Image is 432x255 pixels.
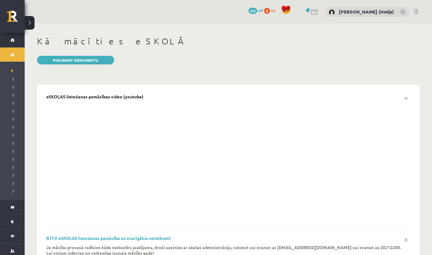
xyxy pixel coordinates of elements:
[249,8,263,13] a: 222 mP
[46,235,171,241] a: R1TV eSKOLAS lietošanas pamācība un svarīgākie noteikumi!
[402,236,410,244] a: x
[402,94,410,103] a: x
[37,56,114,64] a: Pievienot dokumentu
[264,8,278,13] a: 0 xp
[264,8,270,14] span: 0
[46,94,143,99] p: eSKOLAS lietošanas pamācības video (youtube)
[271,8,275,13] span: xp
[249,8,257,14] span: 222
[7,11,25,26] a: Rīgas 1. Tālmācības vidusskola
[37,36,420,47] h1: Kā mācīties eSKOLĀ
[339,9,394,15] a: [PERSON_NAME] (Hmiļa)
[329,9,335,15] img: Anastasiia Khmil (Hmiļa)
[258,8,263,13] span: mP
